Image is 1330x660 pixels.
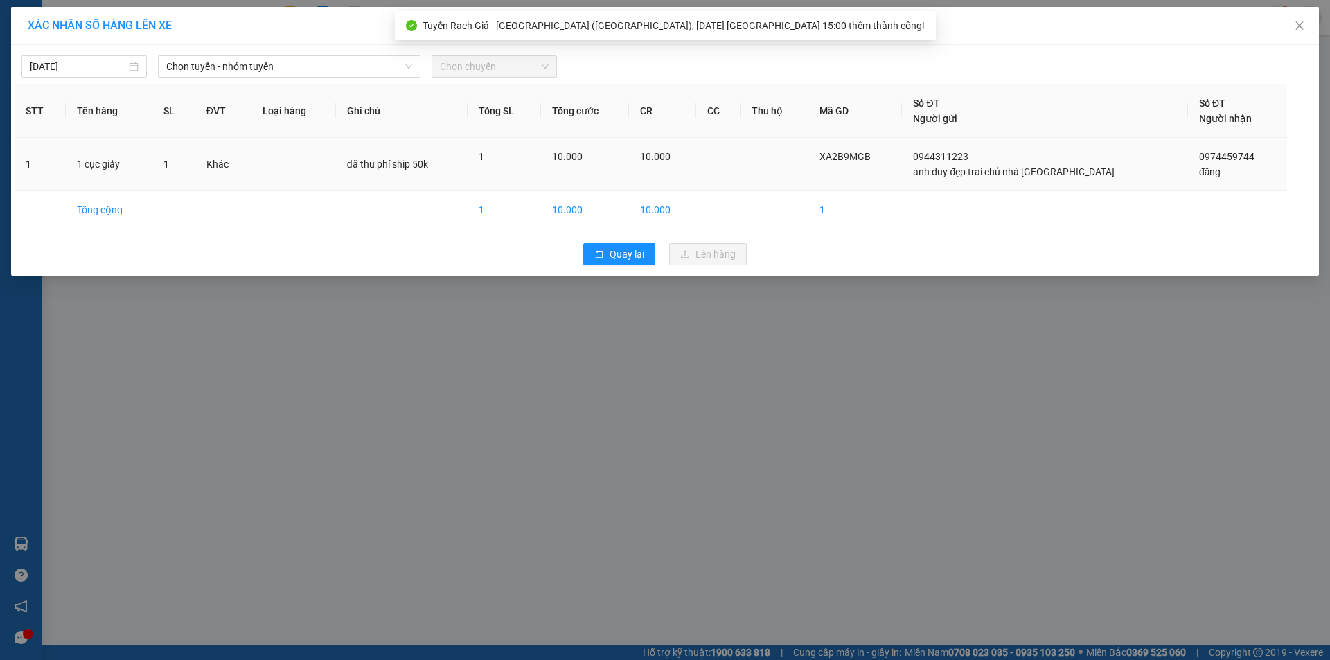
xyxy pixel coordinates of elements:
[1280,7,1319,46] button: Close
[195,84,252,138] th: ĐVT
[336,84,468,138] th: Ghi chú
[610,247,644,262] span: Quay lại
[479,151,484,162] span: 1
[696,84,741,138] th: CC
[669,243,747,265] button: uploadLên hàng
[594,249,604,260] span: rollback
[583,243,655,265] button: rollbackQuay lại
[913,113,957,124] span: Người gửi
[629,191,696,229] td: 10.000
[819,151,871,162] span: XA2B9MGB
[1199,113,1252,124] span: Người nhận
[552,151,583,162] span: 10.000
[405,62,413,71] span: down
[913,98,939,109] span: Số ĐT
[541,191,629,229] td: 10.000
[15,138,66,191] td: 1
[66,84,152,138] th: Tên hàng
[152,84,195,138] th: SL
[1294,20,1305,31] span: close
[66,191,152,229] td: Tổng cộng
[30,59,126,74] input: 15/09/2025
[347,159,428,170] span: đã thu phí ship 50k
[468,84,541,138] th: Tổng SL
[808,191,902,229] td: 1
[913,151,968,162] span: 0944311223
[629,84,696,138] th: CR
[640,151,671,162] span: 10.000
[440,56,549,77] span: Chọn chuyến
[468,191,541,229] td: 1
[163,159,169,170] span: 1
[195,138,252,191] td: Khác
[1199,166,1221,177] span: đăng
[166,56,412,77] span: Chọn tuyến - nhóm tuyến
[808,84,902,138] th: Mã GD
[741,84,808,138] th: Thu hộ
[251,84,335,138] th: Loại hàng
[1199,98,1225,109] span: Số ĐT
[541,84,629,138] th: Tổng cước
[913,166,1115,177] span: anh duy đẹp trai chủ nhà [GEOGRAPHIC_DATA]
[406,20,417,31] span: check-circle
[66,138,152,191] td: 1 cục giấy
[28,19,172,32] span: XÁC NHẬN SỐ HÀNG LÊN XE
[15,84,66,138] th: STT
[423,20,925,31] span: Tuyến Rạch Giá - [GEOGRAPHIC_DATA] ([GEOGRAPHIC_DATA]), [DATE] [GEOGRAPHIC_DATA] 15:00 thêm thành...
[1199,151,1254,162] span: 0974459744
